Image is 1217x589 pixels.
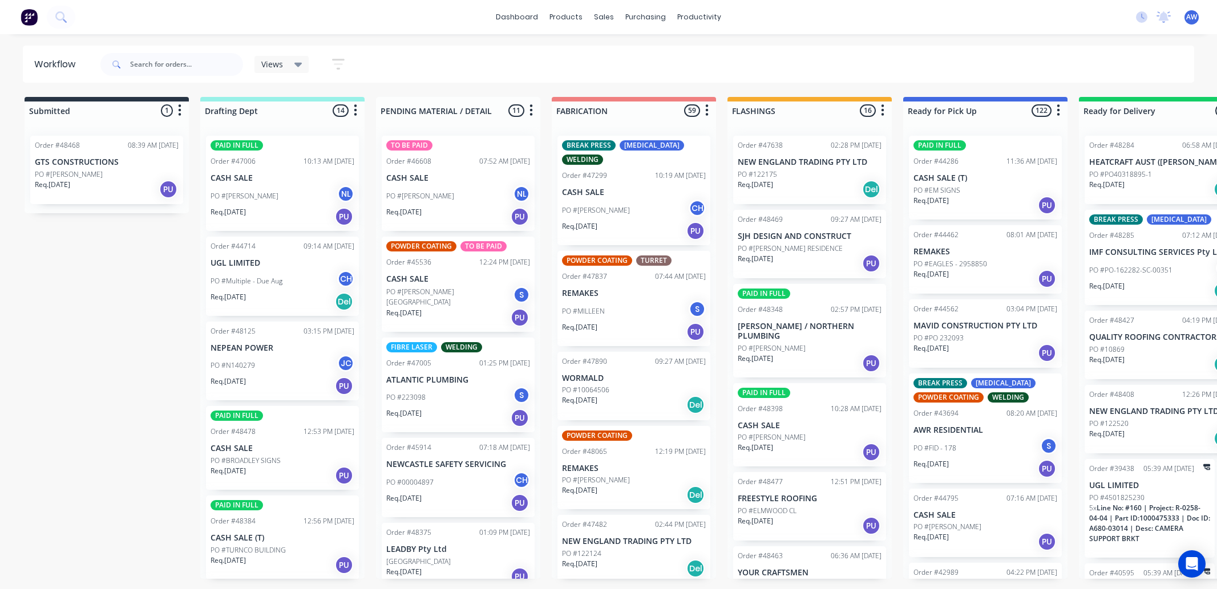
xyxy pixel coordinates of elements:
[588,9,620,26] div: sales
[738,568,882,578] p: YOUR CRAFTSMEN
[913,425,1057,435] p: AWR RESIDENTIAL
[544,9,588,26] div: products
[1006,230,1057,240] div: 08:01 AM [DATE]
[738,343,806,354] p: PO #[PERSON_NAME]
[562,373,706,383] p: WORMALD
[988,392,1029,403] div: WELDING
[862,443,880,461] div: PU
[35,157,179,167] p: GTS CONSTRUCTIONS
[562,255,632,266] div: POWDER COATING
[689,300,706,318] div: S
[655,170,706,181] div: 10:19 AM [DATE]
[1089,389,1134,400] div: Order #48408
[1089,503,1210,543] span: Line No: #160 | Project: R-0258-04-04 | Part ID:1000475333 | Doc ID: A680-03014 | Desc: CAMERA SU...
[672,9,727,26] div: productivity
[211,545,286,555] p: PO #TURNCO BUILDING
[386,308,422,318] p: Req. [DATE]
[1186,12,1197,22] span: AW
[513,387,530,404] div: S
[211,173,354,183] p: CASH SALE
[1089,568,1134,578] div: Order #40595
[913,567,959,578] div: Order #42989
[913,269,949,279] p: Req. [DATE]
[1038,344,1056,362] div: PU
[909,136,1062,220] div: PAID IN FULLOrder #4428611:36 AM [DATE]CASH SALE (T)PO #EM SIGNSReq.[DATE]PU
[562,537,706,546] p: NEW ENGLAND TRADING PTY LTD
[562,289,706,298] p: REMAKES
[382,338,535,433] div: FIBRE LASERWELDINGOrder #4700501:25 PM [DATE]ATLANTIC PLUMBINGPO #223098SReq.[DATE]PU
[562,188,706,197] p: CASH SALE
[35,169,103,180] p: PO #[PERSON_NAME]
[335,208,353,226] div: PU
[304,156,354,166] div: 10:13 AM [DATE]
[335,377,353,395] div: PU
[211,555,246,566] p: Req. [DATE]
[479,527,530,538] div: 01:09 PM [DATE]
[211,411,263,421] div: PAID IN FULL
[511,567,529,586] div: PU
[562,446,607,457] div: Order #48065
[1089,180,1125,190] p: Req. [DATE]
[206,495,359,579] div: PAID IN FULLOrder #4838412:56 PM [DATE]CASH SALE (T)PO #TURNCO BUILDINGReq.[DATE]PU
[513,286,530,303] div: S
[386,287,513,307] p: PO #[PERSON_NAME][GEOGRAPHIC_DATA]
[738,140,783,151] div: Order #47638
[211,466,246,476] p: Req. [DATE]
[862,354,880,372] div: PU
[562,155,603,165] div: WELDING
[738,442,773,453] p: Req. [DATE]
[1089,265,1172,275] p: PO #PO-162282-SC-00351
[211,241,256,251] div: Order #44714
[562,549,601,559] p: PO #122124
[304,516,354,526] div: 12:56 PM [DATE]
[557,136,710,245] div: BREAK PRESS[MEDICAL_DATA]WELDINGOrder #4729910:19 AM [DATE]CASH SALEPO #[PERSON_NAME]CHReq.[DATE]PU
[335,466,353,485] div: PU
[21,9,38,26] img: Factory
[913,408,959,419] div: Order #43694
[511,494,529,512] div: PU
[382,136,535,231] div: TO BE PAIDOrder #4660807:52 AM [DATE]CASH SALEPO #[PERSON_NAME]NLReq.[DATE]PU
[913,321,1057,331] p: MAVID CONSTRUCTION PTY LTD
[738,304,783,315] div: Order #48348
[460,241,507,251] div: TO BE PAID
[862,180,880,198] div: Del
[34,58,81,71] div: Workflow
[1006,493,1057,503] div: 07:16 AM [DATE]
[562,356,607,367] div: Order #47890
[562,464,706,473] p: REMAKES
[386,527,431,538] div: Order #48375
[479,156,530,166] div: 07:52 AM [DATE]
[206,322,359,401] div: Order #4812503:15 PM [DATE]NEPEAN POWERPO #N140279JCReq.[DATE]PU
[206,406,359,490] div: PAID IN FULLOrder #4847812:53 PM [DATE]CASH SALEPO #BROADLEY SIGNSReq.[DATE]PU
[913,156,959,166] div: Order #44286
[562,430,632,441] div: POWDER COATING
[738,180,773,190] p: Req. [DATE]
[913,173,1057,183] p: CASH SALE (T)
[738,551,783,561] div: Order #48463
[913,522,981,532] p: PO #[PERSON_NAME]
[1038,270,1056,288] div: PU
[913,493,959,503] div: Order #44795
[386,442,431,453] div: Order #45914
[562,519,607,530] div: Order #47482
[689,200,706,217] div: CH
[562,306,605,316] p: PO #MILLEEN
[206,136,359,231] div: PAID IN FULLOrder #4700610:13 AM [DATE]CASH SALEPO #[PERSON_NAME]NLReq.[DATE]PU
[562,559,597,569] p: Req. [DATE]
[211,444,354,453] p: CASH SALE
[738,322,882,341] p: [PERSON_NAME] / NORTHERN PLUMBING
[211,326,256,336] div: Order #48125
[733,210,886,278] div: Order #4846909:27 AM [DATE]SJH DESIGN AND CONSTRUCTPO #[PERSON_NAME] RESIDENCEReq.[DATE]PU
[1178,550,1206,578] div: Open Intercom Messenger
[686,486,705,504] div: Del
[733,136,886,204] div: Order #4763802:28 PM [DATE]NEW ENGLAND TRADING PTY LTDPO #122175Req.[DATE]Del
[337,355,354,372] div: JC
[562,205,630,216] p: PO #[PERSON_NAME]
[211,292,246,302] p: Req. [DATE]
[655,356,706,367] div: 09:27 AM [DATE]
[335,293,353,311] div: Del
[738,254,773,264] p: Req. [DATE]
[386,156,431,166] div: Order #46608
[1089,481,1210,490] p: UGL LIMITED
[1089,355,1125,365] p: Req. [DATE]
